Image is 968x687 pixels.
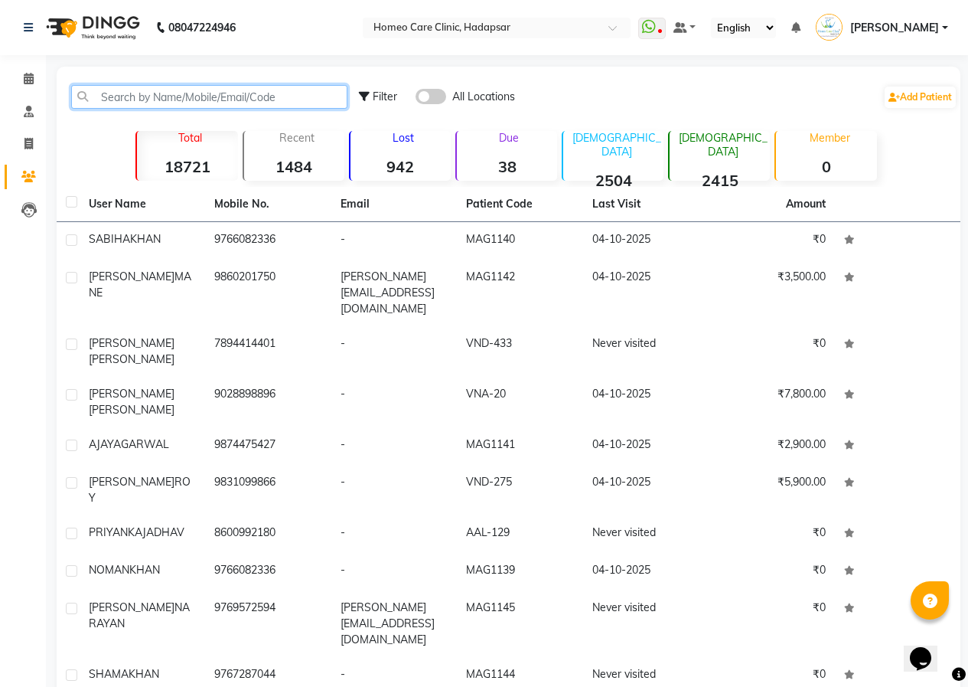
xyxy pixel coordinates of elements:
p: Member [782,131,876,145]
span: KHAN [129,563,160,577]
td: 9766082336 [205,222,331,260]
td: AAL-129 [457,515,582,553]
td: 04-10-2025 [583,260,709,326]
strong: 0 [776,157,876,176]
td: 04-10-2025 [583,553,709,590]
td: 9028898896 [205,377,331,427]
td: VND-433 [457,326,582,377]
td: 9766082336 [205,553,331,590]
strong: 942 [350,157,451,176]
span: AGARWAL [113,437,169,451]
span: [PERSON_NAME] [850,20,939,36]
td: ₹0 [709,590,834,657]
p: [DEMOGRAPHIC_DATA] [569,131,663,159]
td: 7894414401 [205,326,331,377]
b: 08047224946 [168,6,236,49]
p: Lost [357,131,451,145]
td: 04-10-2025 [583,222,709,260]
th: Patient Code [457,187,582,222]
th: User Name [80,187,205,222]
td: [PERSON_NAME][EMAIL_ADDRESS][DOMAIN_NAME] [331,590,457,657]
td: MAG1140 [457,222,582,260]
strong: 2504 [563,171,663,190]
img: logo [39,6,144,49]
th: Last Visit [583,187,709,222]
th: Amount [777,187,835,221]
td: 04-10-2025 [583,427,709,465]
td: ₹0 [709,553,834,590]
td: 9831099866 [205,465,331,515]
td: ₹0 [709,326,834,377]
td: - [331,222,457,260]
td: Never visited [583,590,709,657]
a: Add Patient [885,87,956,108]
td: - [331,427,457,465]
span: AJAY [89,437,113,451]
td: 04-10-2025 [583,377,709,427]
iframe: chat widget [904,626,953,672]
span: [PERSON_NAME] [89,387,174,401]
td: MAG1139 [457,553,582,590]
span: JADHAV [142,525,184,539]
p: Due [460,131,557,145]
span: KHAN [130,232,161,246]
td: - [331,515,457,553]
td: 9769572594 [205,590,331,657]
td: 04-10-2025 [583,465,709,515]
td: [PERSON_NAME][EMAIL_ADDRESS][DOMAIN_NAME] [331,260,457,326]
td: ₹0 [709,222,834,260]
td: ₹0 [709,515,834,553]
span: NOMAN [89,563,129,577]
td: ₹7,800.00 [709,377,834,427]
td: MAG1142 [457,260,582,326]
th: Email [331,187,457,222]
p: Total [143,131,237,145]
th: Mobile No. [205,187,331,222]
span: SABIHA [89,232,130,246]
span: All Locations [452,89,515,105]
span: [PERSON_NAME] [89,336,174,350]
span: [PERSON_NAME] [89,475,174,489]
td: ₹2,900.00 [709,427,834,465]
span: Filter [373,90,397,103]
img: Dr Komal Saste [816,14,843,41]
p: [DEMOGRAPHIC_DATA] [676,131,770,159]
td: - [331,553,457,590]
td: MAG1141 [457,427,582,465]
td: 9874475427 [205,427,331,465]
td: ₹3,500.00 [709,260,834,326]
td: Never visited [583,326,709,377]
td: - [331,326,457,377]
span: KHAN [129,667,159,681]
span: [PERSON_NAME] [89,270,174,283]
input: Search by Name/Mobile/Email/Code [71,85,347,109]
td: MAG1145 [457,590,582,657]
strong: 1484 [244,157,344,176]
strong: 38 [457,157,557,176]
td: - [331,377,457,427]
strong: 18721 [137,157,237,176]
span: [PERSON_NAME] [89,600,174,614]
td: - [331,465,457,515]
td: VNA-20 [457,377,582,427]
td: 8600992180 [205,515,331,553]
span: [PERSON_NAME] [89,352,174,366]
td: 9860201750 [205,260,331,326]
td: VND-275 [457,465,582,515]
td: ₹5,900.00 [709,465,834,515]
span: [PERSON_NAME] [89,403,174,417]
p: Recent [250,131,344,145]
td: Never visited [583,515,709,553]
strong: 2415 [670,171,770,190]
span: PRIYANKA [89,525,142,539]
span: SHAMA [89,667,129,681]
